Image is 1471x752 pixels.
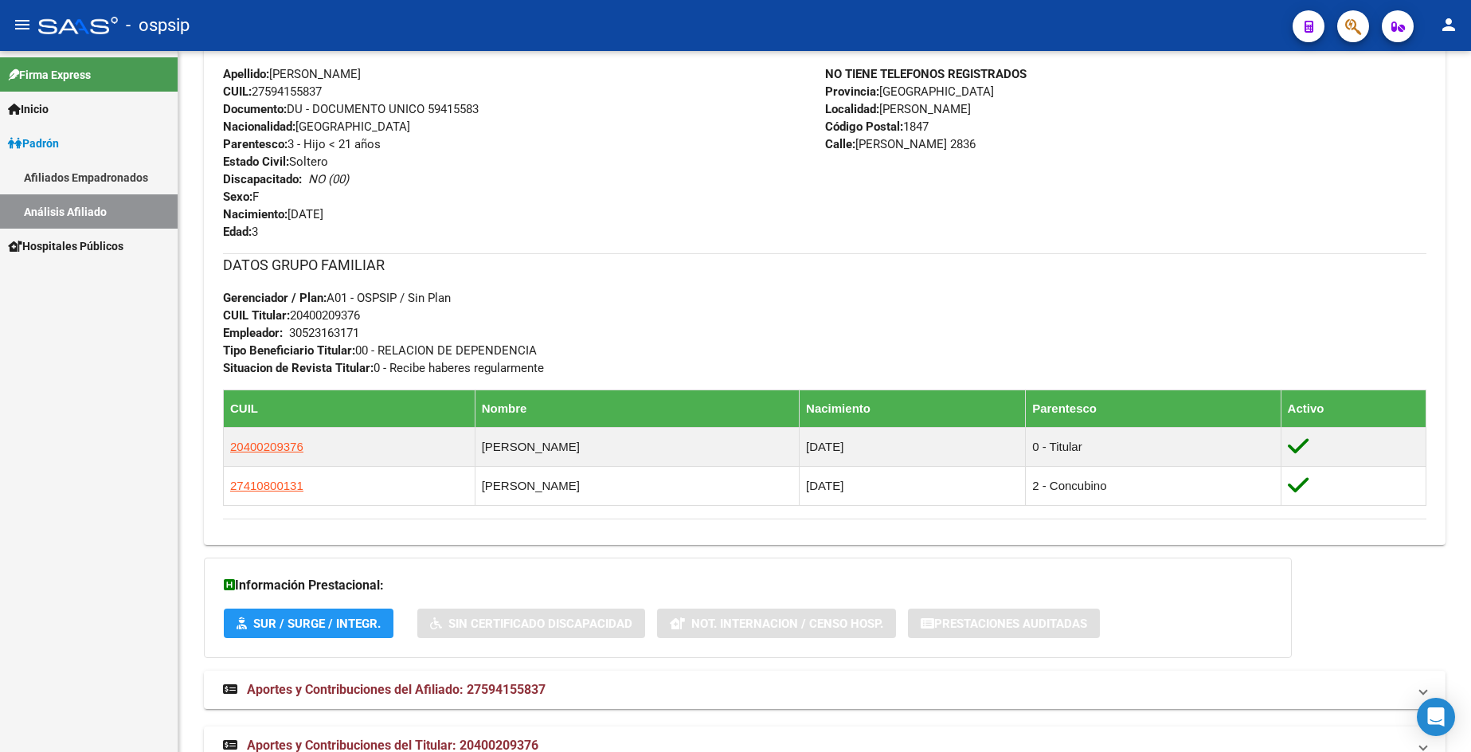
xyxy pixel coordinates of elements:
strong: Localidad: [825,102,879,116]
button: Sin Certificado Discapacidad [417,609,645,638]
span: Aportes y Contribuciones del Afiliado: 27594155837 [247,682,546,697]
span: 27410800131 [230,479,303,492]
span: [PERSON_NAME] [825,102,971,116]
td: [PERSON_NAME] [475,466,799,505]
span: Inicio [8,100,49,118]
td: [PERSON_NAME] [475,427,799,466]
span: 00 - RELACION DE DEPENDENCIA [223,343,537,358]
td: [DATE] [800,427,1026,466]
span: 1847 [825,119,929,134]
strong: Sexo: [223,190,252,204]
span: - ospsip [126,8,190,43]
span: 3 [223,225,258,239]
strong: Parentesco: [223,137,288,151]
mat-icon: menu [13,15,32,34]
strong: Gerenciador / Plan: [223,291,327,305]
span: DU - DOCUMENTO UNICO 59415583 [223,102,479,116]
span: Hospitales Públicos [8,237,123,255]
span: F [223,190,259,204]
button: Prestaciones Auditadas [908,609,1100,638]
span: [PERSON_NAME] [223,67,361,81]
span: A01 - OSPSIP / Sin Plan [223,291,451,305]
mat-expansion-panel-header: Aportes y Contribuciones del Afiliado: 27594155837 [204,671,1446,709]
span: Prestaciones Auditadas [934,617,1087,631]
span: Soltero [223,155,328,169]
strong: Apellido: [223,67,269,81]
strong: Estado Civil: [223,155,289,169]
h3: Información Prestacional: [224,574,1272,597]
span: Firma Express [8,66,91,84]
button: SUR / SURGE / INTEGR. [224,609,393,638]
td: [DATE] [800,466,1026,505]
th: Activo [1281,390,1426,427]
strong: Nacimiento: [223,207,288,221]
th: Nombre [475,390,799,427]
td: 2 - Concubino [1026,466,1281,505]
th: Nacimiento [800,390,1026,427]
div: 30523163171 [289,324,359,342]
span: Sin Certificado Discapacidad [448,617,632,631]
strong: Código Postal: [825,119,903,134]
mat-icon: person [1439,15,1458,34]
i: NO (00) [308,172,349,186]
span: SUR / SURGE / INTEGR. [253,617,381,631]
strong: Nacionalidad: [223,119,295,134]
strong: Empleador: [223,326,283,340]
span: [PERSON_NAME] 2836 [825,137,976,151]
strong: CUIL Titular: [223,308,290,323]
span: [GEOGRAPHIC_DATA] [223,119,410,134]
span: 3 - Hijo < 21 años [223,137,381,151]
span: 20400209376 [223,308,360,323]
span: 27594155837 [223,84,322,99]
strong: NO TIENE TELEFONOS REGISTRADOS [825,67,1027,81]
strong: Discapacitado: [223,172,302,186]
span: [GEOGRAPHIC_DATA] [825,84,994,99]
strong: Calle: [825,137,855,151]
span: [DATE] [223,207,323,221]
span: Not. Internacion / Censo Hosp. [691,617,883,631]
div: Open Intercom Messenger [1417,698,1455,736]
td: 0 - Titular [1026,427,1281,466]
button: Not. Internacion / Censo Hosp. [657,609,896,638]
strong: Situacion de Revista Titular: [223,361,374,375]
strong: CUIL: [223,84,252,99]
strong: Documento: [223,102,287,116]
strong: Provincia: [825,84,879,99]
th: Parentesco [1026,390,1281,427]
span: 20400209376 [230,440,303,453]
strong: Edad: [223,225,252,239]
span: Padrón [8,135,59,152]
strong: Tipo Beneficiario Titular: [223,343,355,358]
th: CUIL [224,390,475,427]
h3: DATOS GRUPO FAMILIAR [223,254,1426,276]
span: 0 - Recibe haberes regularmente [223,361,544,375]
